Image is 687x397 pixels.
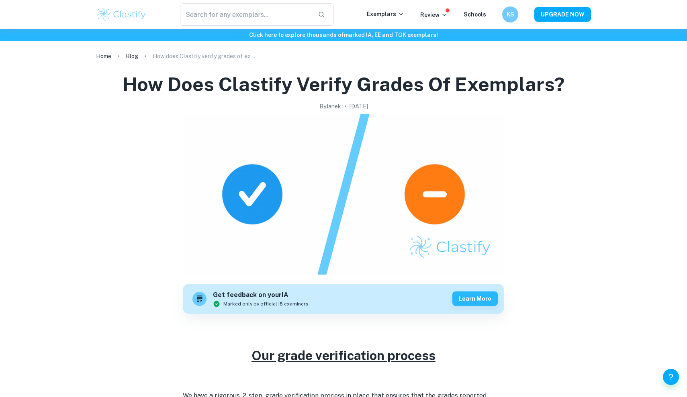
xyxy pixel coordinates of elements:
[213,290,309,300] h6: Get feedback on your IA
[153,52,257,61] p: How does Clastify verify grades of exemplars?
[2,31,685,39] h6: Click here to explore thousands of marked IA, EE and TOK exemplars !
[96,51,111,62] a: Home
[123,71,564,97] h1: How does Clastify verify grades of exemplars?
[367,10,404,18] p: Exemplars
[251,348,436,363] u: Our grade verification process
[183,284,504,314] a: Get feedback on yourIAMarked only by official IB examinersLearn more
[223,300,309,307] span: Marked only by official IB examiners
[96,6,147,22] img: Clastify logo
[464,11,486,18] a: Schools
[506,10,515,19] h6: KS
[350,102,368,111] h2: [DATE]
[180,3,311,26] input: Search for any exemplars...
[183,114,504,275] img: How does Clastify verify grades of exemplars? cover image
[319,102,341,111] h2: By Janek
[452,291,498,306] button: Learn more
[534,7,591,22] button: UPGRADE NOW
[344,102,346,111] p: •
[126,51,138,62] a: Blog
[663,369,679,385] button: Help and Feedback
[502,6,518,22] button: KS
[420,10,448,19] p: Review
